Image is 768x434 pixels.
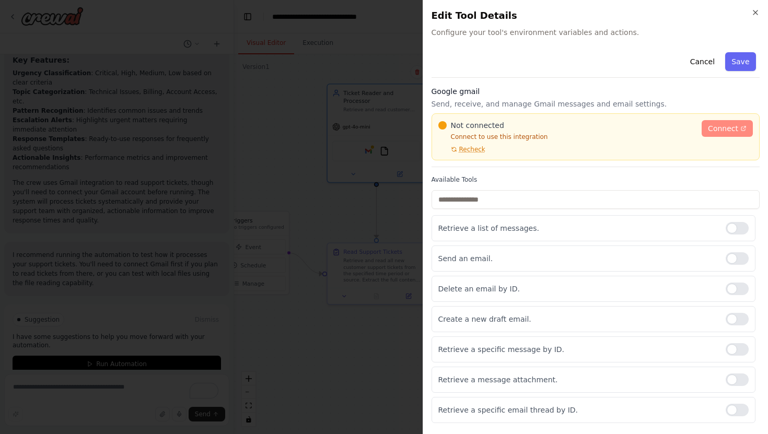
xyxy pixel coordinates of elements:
p: Retrieve a message attachment. [438,374,718,385]
p: Delete an email by ID. [438,284,718,294]
a: Connect [702,120,753,137]
label: Available Tools [432,175,760,184]
h2: Edit Tool Details [432,8,760,23]
button: Recheck [438,145,485,154]
span: Not connected [451,120,504,131]
h3: Google gmail [432,86,760,97]
button: Save [725,52,755,71]
span: Connect [708,123,738,134]
p: Retrieve a specific email thread by ID. [438,405,718,415]
button: Cancel [683,52,720,71]
p: Send, receive, and manage Gmail messages and email settings. [432,99,760,109]
span: Configure your tool's environment variables and actions. [432,27,760,38]
span: Recheck [459,145,485,154]
p: Create a new draft email. [438,314,718,324]
p: Send an email. [438,253,718,264]
p: Retrieve a list of messages. [438,223,718,233]
p: Retrieve a specific message by ID. [438,344,718,355]
p: Connect to use this integration [438,133,696,141]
